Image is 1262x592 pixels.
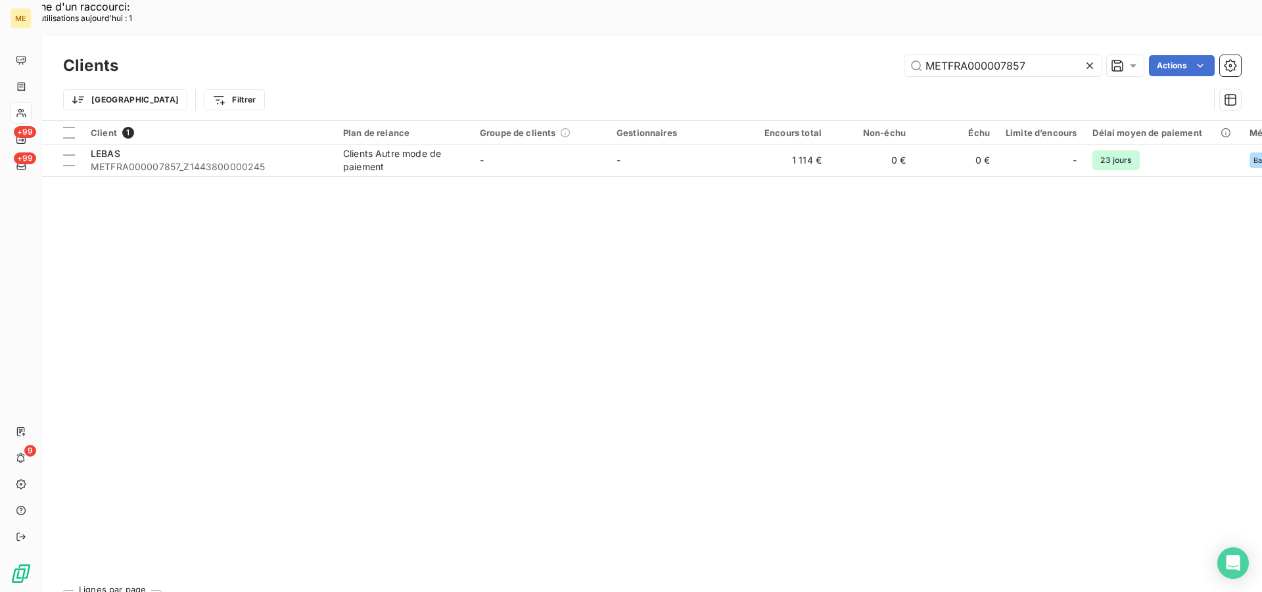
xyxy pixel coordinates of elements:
[1149,55,1215,76] button: Actions
[63,89,187,110] button: [GEOGRAPHIC_DATA]
[91,160,327,173] span: METFRA000007857_Z1443800000245
[91,127,117,138] span: Client
[617,154,620,166] span: -
[91,148,120,159] span: LEBAS
[830,145,914,176] td: 0 €
[11,563,32,584] img: Logo LeanPay
[1073,154,1077,167] span: -
[745,145,830,176] td: 1 114 €
[1092,150,1139,170] span: 23 jours
[14,152,36,164] span: +99
[343,127,464,138] div: Plan de relance
[14,126,36,138] span: +99
[617,127,737,138] div: Gestionnaires
[480,154,484,166] span: -
[204,89,264,110] button: Filtrer
[63,54,118,78] h3: Clients
[1217,547,1249,579] div: Open Intercom Messenger
[343,147,464,173] div: Clients Autre mode de paiement
[122,127,134,139] span: 1
[922,127,990,138] div: Échu
[837,127,906,138] div: Non-échu
[1092,127,1233,138] div: Délai moyen de paiement
[1006,127,1077,138] div: Limite d’encours
[904,55,1102,76] input: Rechercher
[753,127,822,138] div: Encours total
[480,127,556,138] span: Groupe de clients
[24,445,36,457] span: 9
[914,145,998,176] td: 0 €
